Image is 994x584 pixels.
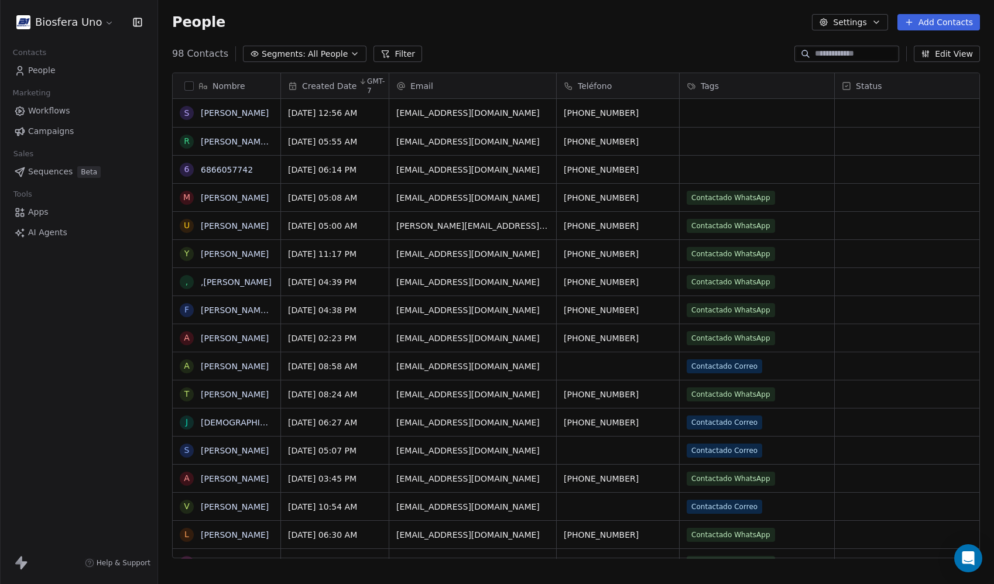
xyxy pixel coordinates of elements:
[184,360,190,372] div: A
[35,15,102,30] span: Biosfera Uno
[288,164,382,176] span: [DATE] 06:14 PM
[564,389,672,400] span: [PHONE_NUMBER]
[28,105,70,117] span: Workflows
[184,248,190,260] div: Y
[396,136,549,147] span: [EMAIL_ADDRESS][DOMAIN_NAME]
[396,417,549,428] span: [EMAIL_ADDRESS][DOMAIN_NAME]
[288,248,382,260] span: [DATE] 11:17 PM
[201,193,269,202] a: [PERSON_NAME]
[201,530,269,540] a: [PERSON_NAME]
[564,473,672,485] span: [PHONE_NUMBER]
[201,418,362,427] a: [DEMOGRAPHIC_DATA][PERSON_NAME]
[288,276,382,288] span: [DATE] 04:39 PM
[288,360,382,372] span: [DATE] 08:58 AM
[557,73,679,98] div: Teléfono
[201,502,269,511] a: [PERSON_NAME]
[212,80,245,92] span: Nombre
[201,558,269,568] a: [PERSON_NAME]
[687,331,775,345] span: Contactado WhatsApp
[184,500,190,513] div: V
[812,14,887,30] button: Settings
[9,202,148,222] a: Apps
[201,474,269,483] a: [PERSON_NAME]
[564,192,672,204] span: [PHONE_NUMBER]
[687,275,775,289] span: Contactado WhatsApp
[184,444,190,456] div: S
[578,80,612,92] span: Teléfono
[687,191,775,205] span: Contactado WhatsApp
[8,145,39,163] span: Sales
[373,46,422,62] button: Filter
[564,529,672,541] span: [PHONE_NUMBER]
[396,248,549,260] span: [EMAIL_ADDRESS][DOMAIN_NAME]
[262,48,306,60] span: Segments:
[701,80,719,92] span: Tags
[396,501,549,513] span: [EMAIL_ADDRESS][DOMAIN_NAME]
[183,191,190,204] div: M
[396,389,549,400] span: [EMAIL_ADDRESS][DOMAIN_NAME]
[687,247,775,261] span: Contactado WhatsApp
[564,248,672,260] span: [PHONE_NUMBER]
[288,557,382,569] span: [DATE] 03:21 AM
[184,528,189,541] div: L
[77,166,101,178] span: Beta
[396,107,549,119] span: [EMAIL_ADDRESS][DOMAIN_NAME]
[28,166,73,178] span: Sequences
[184,472,190,485] div: A
[184,556,190,569] div: R
[687,528,775,542] span: Contactado WhatsApp
[201,249,269,259] a: [PERSON_NAME]
[396,557,549,569] span: [PERSON_NAME][EMAIL_ADDRESS][DOMAIN_NAME]
[201,446,269,455] a: [PERSON_NAME]
[201,108,269,118] a: [PERSON_NAME]
[85,558,150,568] a: Help & Support
[172,47,228,61] span: 98 Contacts
[186,276,188,288] div: ,
[201,305,426,315] a: [PERSON_NAME] [GEOGRAPHIC_DATA][PERSON_NAME]
[564,164,672,176] span: [PHONE_NUMBER]
[687,387,775,401] span: Contactado WhatsApp
[288,220,382,232] span: [DATE] 05:00 AM
[308,48,348,60] span: All People
[28,226,67,239] span: AI Agents
[201,165,253,174] a: 6866057742
[288,192,382,204] span: [DATE] 05:08 AM
[302,80,357,92] span: Created Date
[687,219,775,233] span: Contactado WhatsApp
[28,64,56,77] span: People
[897,14,980,30] button: Add Contacts
[9,162,148,181] a: SequencesBeta
[396,473,549,485] span: [EMAIL_ADDRESS][DOMAIN_NAME]
[288,389,382,400] span: [DATE] 08:24 AM
[396,360,549,372] span: [EMAIL_ADDRESS][DOMAIN_NAME]
[9,223,148,242] a: AI Agents
[201,334,269,343] a: [PERSON_NAME]
[396,192,549,204] span: [EMAIL_ADDRESS][DOMAIN_NAME]
[8,84,56,102] span: Marketing
[410,80,433,92] span: Email
[9,61,148,80] a: People
[201,390,269,399] a: [PERSON_NAME]
[288,473,382,485] span: [DATE] 03:45 PM
[14,12,116,32] button: Biosfera Uno
[281,73,389,98] div: Created DateGMT-7
[396,445,549,456] span: [EMAIL_ADDRESS][DOMAIN_NAME]
[396,332,549,344] span: [EMAIL_ADDRESS][DOMAIN_NAME]
[687,303,775,317] span: Contactado WhatsApp
[396,529,549,541] span: [EMAIL_ADDRESS][DOMAIN_NAME]
[8,44,52,61] span: Contacts
[687,415,762,430] span: Contactado Correo
[680,73,834,98] div: Tags
[184,163,190,176] div: 6
[396,220,549,232] span: [PERSON_NAME][EMAIL_ADDRESS][DOMAIN_NAME]
[564,332,672,344] span: [PHONE_NUMBER]
[687,556,775,570] span: Contactado WhatsApp
[687,359,762,373] span: Contactado Correo
[8,185,37,203] span: Tools
[687,500,762,514] span: Contactado Correo
[9,122,148,141] a: Campaigns
[184,388,190,400] div: T
[396,304,549,316] span: [EMAIL_ADDRESS][DOMAIN_NAME]
[288,136,382,147] span: [DATE] 05:55 AM
[16,15,30,29] img: biosfera-ppic.jpg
